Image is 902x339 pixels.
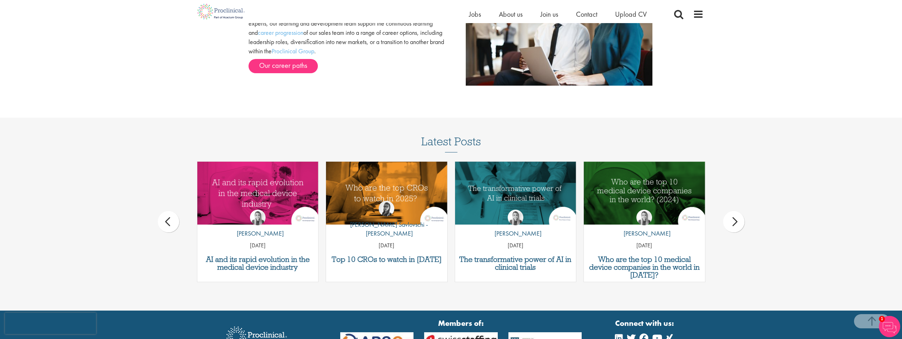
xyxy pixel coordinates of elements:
[615,318,676,329] strong: Connect with us:
[636,210,652,225] img: Hannah Burke
[540,10,558,19] a: Join us
[330,255,444,263] a: Top 10 CROs to watch in [DATE]
[197,242,319,250] p: [DATE]
[326,162,447,225] a: Link to a post
[459,255,573,271] a: The transformative power of AI in clinical trials
[508,210,523,225] img: Hannah Burke
[326,242,447,250] p: [DATE]
[340,318,582,329] strong: Members of:
[272,47,314,55] a: Proclinical Group
[5,313,96,334] iframe: reCAPTCHA
[249,59,318,73] a: Our career paths
[326,162,447,225] img: Top 10 CROs 2025 | Proclinical
[197,162,319,225] a: Link to a post
[326,201,447,242] a: Theodora Savlovschi - Wicks [PERSON_NAME] Savlovschi - [PERSON_NAME]
[455,162,576,225] a: Link to a post
[469,10,481,19] a: Jobs
[489,229,541,238] p: [PERSON_NAME]
[197,162,319,225] img: AI and Its Impact on the Medical Device Industry | Proclinical
[201,255,315,271] a: AI and its rapid evolution in the medical device industry
[584,162,705,225] img: Top 10 Medical Device Companies 2024
[879,316,885,322] span: 1
[618,210,671,242] a: Hannah Burke [PERSON_NAME]
[587,255,701,279] a: Who are the top 10 medical device companies in the world in [DATE]?
[231,210,284,242] a: Hannah Burke [PERSON_NAME]
[250,210,266,225] img: Hannah Burke
[158,211,179,232] div: prev
[584,242,705,250] p: [DATE]
[231,229,284,238] p: [PERSON_NAME]
[379,201,394,216] img: Theodora Savlovschi - Wicks
[489,210,541,242] a: Hannah Burke [PERSON_NAME]
[499,10,523,19] a: About us
[455,162,576,225] img: The Transformative Power of AI in Clinical Trials | Proclinical
[879,316,900,337] img: Chatbot
[615,10,647,19] a: Upload CV
[618,229,671,238] p: [PERSON_NAME]
[421,135,481,152] h3: Latest Posts
[576,10,597,19] a: Contact
[455,242,576,250] p: [DATE]
[584,162,705,225] a: Link to a post
[258,28,303,37] a: career progression
[723,211,744,232] div: next
[326,220,447,238] p: [PERSON_NAME] Savlovschi - [PERSON_NAME]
